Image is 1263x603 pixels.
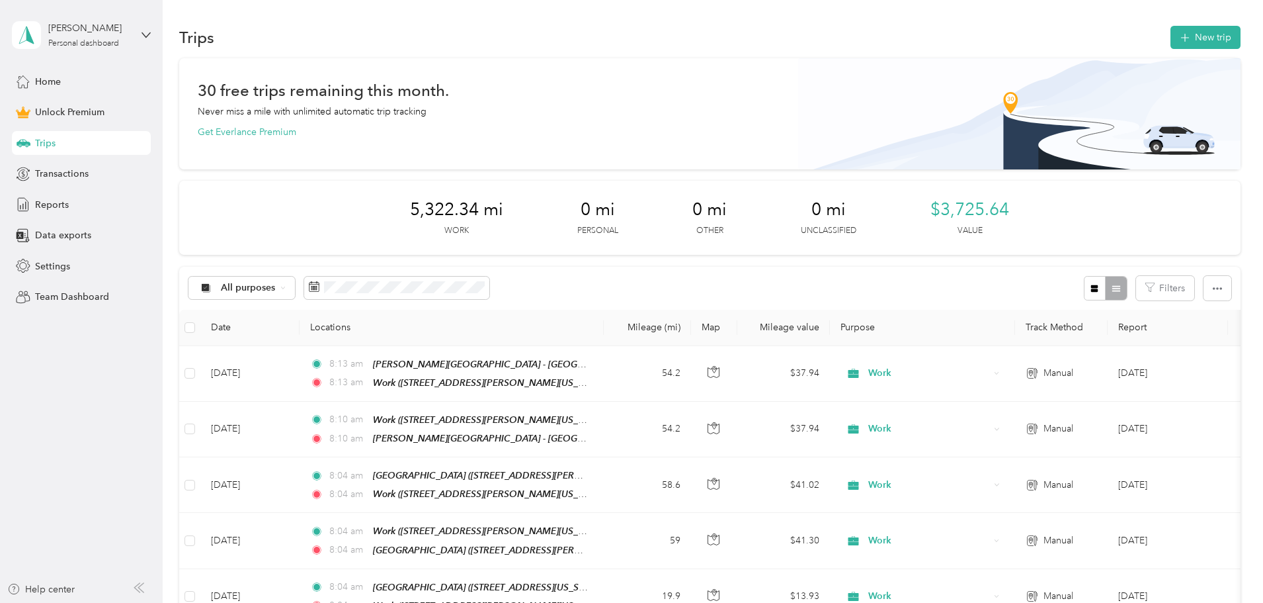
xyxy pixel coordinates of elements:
span: 8:04 am [329,580,367,594]
td: Sep 2025 [1108,513,1228,569]
span: 8:10 am [329,412,367,427]
p: Other [696,225,723,237]
span: Work [868,533,989,548]
span: 0 mi [811,199,846,220]
span: Reports [35,198,69,212]
span: Manual [1043,478,1073,492]
span: Work [868,366,989,381]
span: 8:04 am [329,469,367,483]
span: Home [35,75,61,89]
td: $41.02 [737,457,830,513]
th: Mileage value [737,310,830,346]
th: Locations [300,310,604,346]
button: Filters [1136,276,1194,301]
p: Work [444,225,469,237]
p: Unclassified [801,225,856,237]
h1: Trips [179,30,214,44]
td: Sep 2025 [1108,402,1228,457]
span: Work [868,478,989,492]
td: [DATE] [200,402,300,457]
th: Mileage (mi) [604,310,691,346]
td: $41.30 [737,513,830,569]
th: Map [691,310,737,346]
span: Manual [1043,533,1073,548]
td: 54.2 [604,402,691,457]
span: Unlock Premium [35,105,104,119]
span: [GEOGRAPHIC_DATA] ([STREET_ADDRESS][US_STATE]) [373,582,603,593]
span: Work ([STREET_ADDRESS][PERSON_NAME][US_STATE]) [373,414,608,426]
span: 0 mi [692,199,727,220]
span: Work ([STREET_ADDRESS][PERSON_NAME][US_STATE]) [373,377,608,389]
th: Report [1108,310,1228,346]
span: 0 mi [581,199,615,220]
iframe: Everlance-gr Chat Button Frame [1189,529,1263,603]
button: New trip [1170,26,1241,49]
button: Help center [7,582,75,596]
td: [DATE] [200,346,300,402]
span: 8:04 am [329,543,367,557]
span: 8:10 am [329,432,367,446]
button: Get Everlance Premium [198,125,296,139]
td: 58.6 [604,457,691,513]
span: Transactions [35,167,89,181]
span: Manual [1043,366,1073,381]
span: 8:04 am [329,487,367,502]
span: Work ([STREET_ADDRESS][PERSON_NAME][US_STATE]) [373,488,608,500]
span: [PERSON_NAME][GEOGRAPHIC_DATA] - [GEOGRAPHIC_DATA] ([STREET_ADDRESS][US_STATE]) [373,433,778,444]
span: [PERSON_NAME][GEOGRAPHIC_DATA] - [GEOGRAPHIC_DATA] ([STREET_ADDRESS][US_STATE]) [373,359,778,370]
span: Team Dashboard [35,290,109,304]
td: Sep 2025 [1108,457,1228,513]
span: Work ([STREET_ADDRESS][PERSON_NAME][US_STATE]) [373,526,608,537]
span: All purposes [221,283,276,293]
span: $3,725.64 [930,199,1009,220]
span: Trips [35,136,56,150]
th: Date [200,310,300,346]
span: 8:13 am [329,357,367,371]
h1: 30 free trips remaining this month. [198,83,449,97]
td: 59 [604,513,691,569]
span: 8:04 am [329,524,367,539]
td: [DATE] [200,513,300,569]
img: Banner [798,58,1241,169]
span: Work [868,422,989,436]
span: Data exports [35,228,91,242]
p: Never miss a mile with unlimited automatic trip tracking [198,105,427,118]
td: Sep 2025 [1108,346,1228,402]
span: Manual [1043,422,1073,436]
th: Track Method [1015,310,1108,346]
p: Personal [577,225,618,237]
span: [GEOGRAPHIC_DATA] ([STREET_ADDRESS][PERSON_NAME][US_STATE]) [373,470,678,481]
p: Value [957,225,983,237]
td: 54.2 [604,346,691,402]
td: $37.94 [737,346,830,402]
th: Purpose [830,310,1015,346]
span: Settings [35,259,70,273]
span: [GEOGRAPHIC_DATA] ([STREET_ADDRESS][PERSON_NAME][US_STATE]) [373,545,678,556]
span: 5,322.34 mi [410,199,503,220]
div: Personal dashboard [48,40,119,48]
span: 8:13 am [329,375,367,390]
td: $37.94 [737,402,830,457]
div: [PERSON_NAME] [48,21,131,35]
td: [DATE] [200,457,300,513]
